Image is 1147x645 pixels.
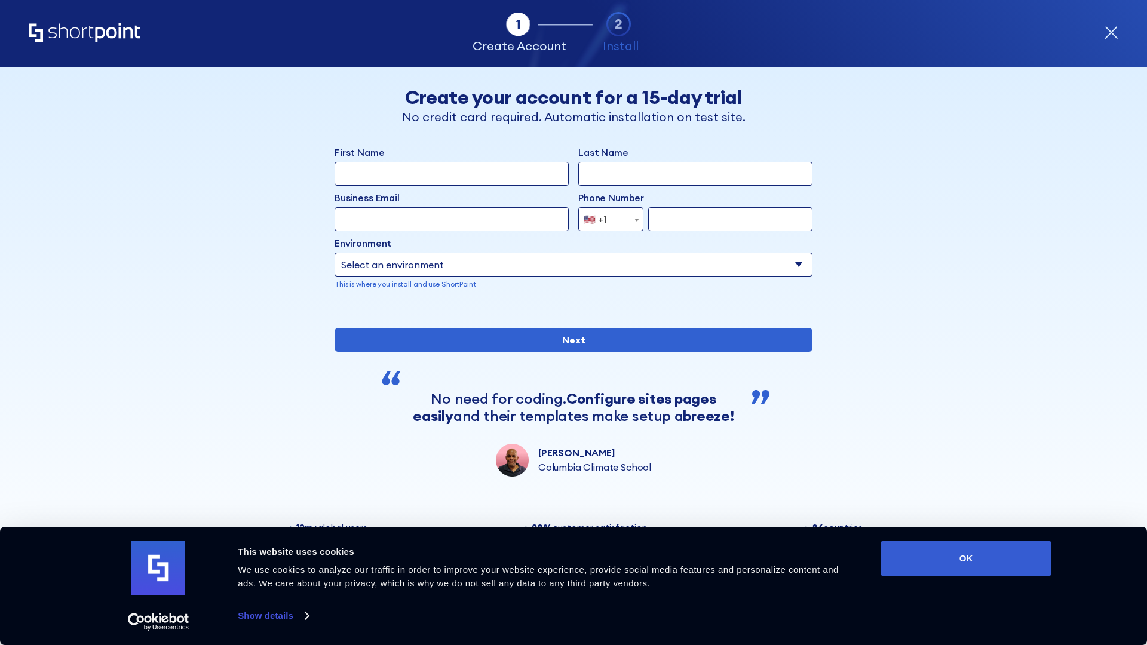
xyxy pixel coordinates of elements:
[131,541,185,595] img: logo
[881,541,1051,576] button: OK
[238,564,839,588] span: We use cookies to analyze our traffic in order to improve your website experience, provide social...
[238,545,854,559] div: This website uses cookies
[238,607,308,625] a: Show details
[106,613,211,631] a: Usercentrics Cookiebot - opens in a new window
